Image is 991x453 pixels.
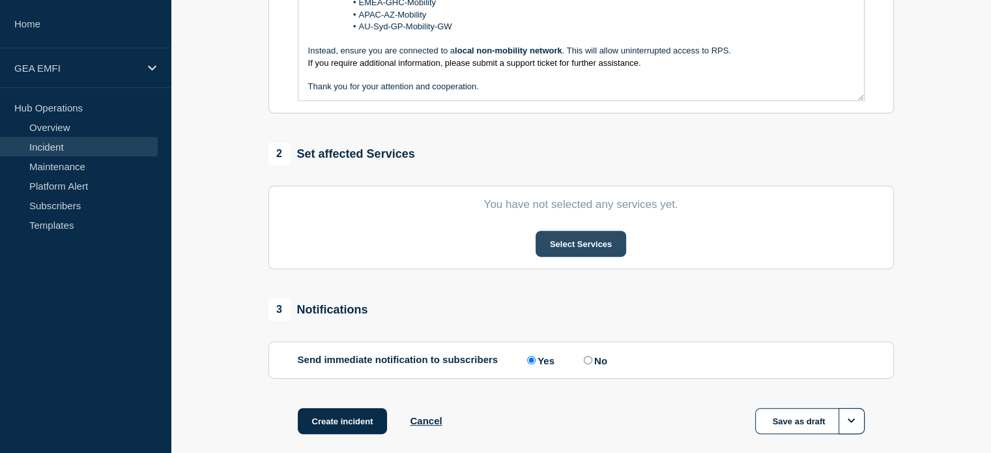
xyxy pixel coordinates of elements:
span: If you require additional information, please submit a support ticket for further assistance. [308,58,641,68]
span: 2 [268,143,291,165]
label: Yes [524,354,554,366]
div: Notifications [268,299,368,321]
strong: local non-mobility network [455,46,562,55]
div: Set affected Services [268,143,415,165]
p: Send immediate notification to subscribers [298,354,498,366]
button: Select Services [536,231,626,257]
p: You have not selected any services yet. [298,198,865,211]
button: Create incident [298,408,388,434]
div: Send immediate notification to subscribers [298,354,865,366]
p: GEA EMFI [14,63,139,74]
button: Options [839,408,865,434]
input: No [584,356,592,364]
p: Instead, ensure you are connected to a . This will allow uninterrupted access to RPS. [308,45,854,57]
button: Cancel [410,415,442,426]
span: 3 [268,299,291,321]
input: Yes [527,356,536,364]
p: Thank you for your attention and cooperation. [308,81,854,93]
li: AU-Syd-GP-Mobility-GW [321,21,854,33]
label: No [581,354,607,366]
button: Save as draft [755,408,865,434]
li: APAC-AZ-Mobility [321,9,854,21]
